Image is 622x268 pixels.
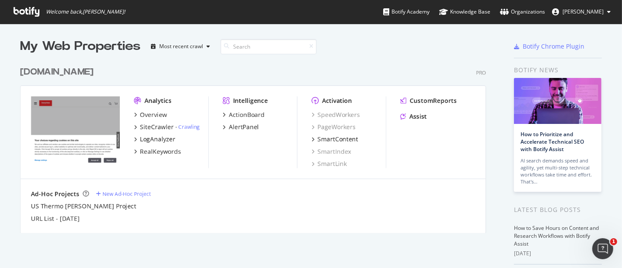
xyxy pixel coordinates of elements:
a: How to Save Hours on Content and Research Workflows with Botify Assist [514,224,599,247]
img: thermofisher.com [31,96,120,167]
a: URL List - [DATE] [31,214,80,223]
span: Welcome back, [PERSON_NAME] ! [46,8,125,15]
a: How to Prioritize and Accelerate Technical SEO with Botify Assist [521,130,584,153]
div: My Web Properties [20,38,140,55]
a: RealKeywords [134,147,181,156]
a: New Ad-Hoc Project [96,190,151,197]
a: Assist [400,112,427,121]
div: grid [20,55,493,233]
div: [DOMAIN_NAME] [20,66,94,78]
div: RealKeywords [140,147,181,156]
a: Botify Chrome Plugin [514,42,584,51]
div: Assist [409,112,427,121]
a: CustomReports [400,96,457,105]
div: Knowledge Base [439,7,490,16]
a: LogAnalyzer [134,135,175,144]
button: Most recent crawl [147,39,213,53]
div: CustomReports [410,96,457,105]
span: 1 [610,238,617,245]
div: Latest Blog Posts [514,205,602,215]
div: Intelligence [233,96,268,105]
div: Activation [322,96,352,105]
span: Prashant Kumar [563,8,604,15]
div: Most recent crawl [159,44,203,49]
iframe: Intercom live chat [592,238,613,259]
div: AI search demands speed and agility, yet multi-step technical workflows take time and effort. Tha... [521,157,595,185]
a: US Thermo [PERSON_NAME] Project [31,202,136,211]
div: New Ad-Hoc Project [102,190,151,197]
a: Overview [134,110,167,119]
div: Pro [476,69,486,76]
div: Botify Academy [383,7,430,16]
div: Botify news [514,65,602,75]
a: ActionBoard [223,110,265,119]
div: [DATE] [514,250,602,257]
div: Overview [140,110,167,119]
div: SmartContent [318,135,358,144]
a: [DOMAIN_NAME] [20,66,97,78]
div: Botify Chrome Plugin [523,42,584,51]
div: Organizations [500,7,545,16]
a: SiteCrawler- Crawling [134,123,200,131]
div: AlertPanel [229,123,259,131]
button: [PERSON_NAME] [545,5,618,19]
div: ActionBoard [229,110,265,119]
a: SmartContent [311,135,358,144]
a: Crawling [178,123,200,130]
a: SpeedWorkers [311,110,360,119]
div: SiteCrawler [140,123,174,131]
div: Analytics [144,96,171,105]
a: AlertPanel [223,123,259,131]
div: Ad-Hoc Projects [31,190,79,198]
div: LogAnalyzer [140,135,175,144]
a: PageWorkers [311,123,356,131]
input: Search [220,39,317,54]
img: How to Prioritize and Accelerate Technical SEO with Botify Assist [514,78,601,124]
a: SmartIndex [311,147,351,156]
a: SmartLink [311,159,347,168]
div: - [175,123,200,130]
